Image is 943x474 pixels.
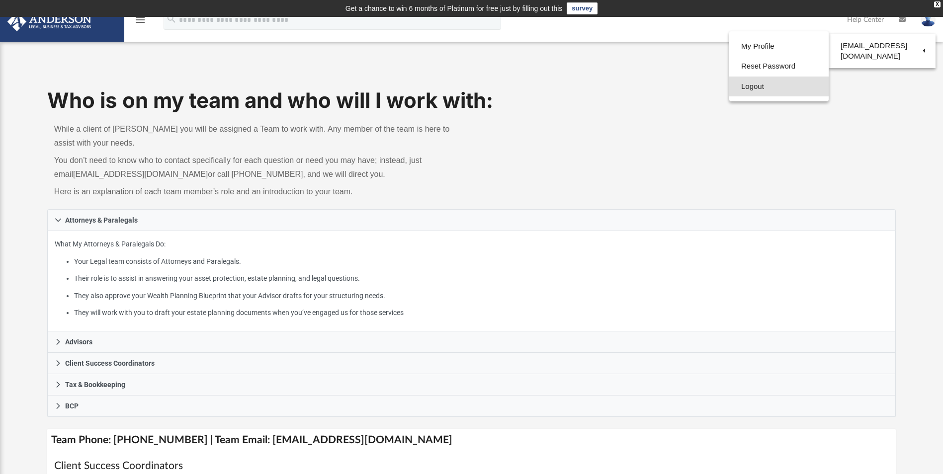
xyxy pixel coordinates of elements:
[134,14,146,26] i: menu
[567,2,598,14] a: survey
[47,231,896,332] div: Attorneys & Paralegals
[74,272,888,285] li: Their role is to assist in answering your asset protection, estate planning, and legal questions.
[65,381,125,388] span: Tax & Bookkeeping
[729,77,829,97] a: Logout
[55,238,888,319] p: What My Attorneys & Paralegals Do:
[74,290,888,302] li: They also approve your Wealth Planning Blueprint that your Advisor drafts for your structuring ne...
[65,338,92,345] span: Advisors
[4,12,94,31] img: Anderson Advisors Platinum Portal
[73,170,208,178] a: [EMAIL_ADDRESS][DOMAIN_NAME]
[65,217,138,224] span: Attorneys & Paralegals
[54,185,465,199] p: Here is an explanation of each team member’s role and an introduction to your team.
[54,122,465,150] p: While a client of [PERSON_NAME] you will be assigned a Team to work with. Any member of the team ...
[47,374,896,395] a: Tax & Bookkeeping
[74,255,888,268] li: Your Legal team consists of Attorneys and Paralegals.
[47,86,896,115] h1: Who is on my team and who will I work with:
[54,459,889,473] h1: Client Success Coordinators
[934,1,941,7] div: close
[345,2,563,14] div: Get a chance to win 6 months of Platinum for free just by filling out this
[47,353,896,374] a: Client Success Coordinators
[921,12,936,27] img: User Pic
[47,429,896,451] h4: Team Phone: [PHONE_NUMBER] | Team Email: [EMAIL_ADDRESS][DOMAIN_NAME]
[65,360,155,367] span: Client Success Coordinators
[65,402,79,409] span: BCP
[166,13,177,24] i: search
[47,209,896,231] a: Attorneys & Paralegals
[54,154,465,181] p: You don’t need to know who to contact specifically for each question or need you may have; instea...
[74,307,888,319] li: They will work with you to draft your estate planning documents when you’ve engaged us for those ...
[47,395,896,417] a: BCP
[134,19,146,26] a: menu
[729,56,829,77] a: Reset Password
[829,36,936,66] a: [EMAIL_ADDRESS][DOMAIN_NAME]
[729,36,829,57] a: My Profile
[47,331,896,353] a: Advisors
